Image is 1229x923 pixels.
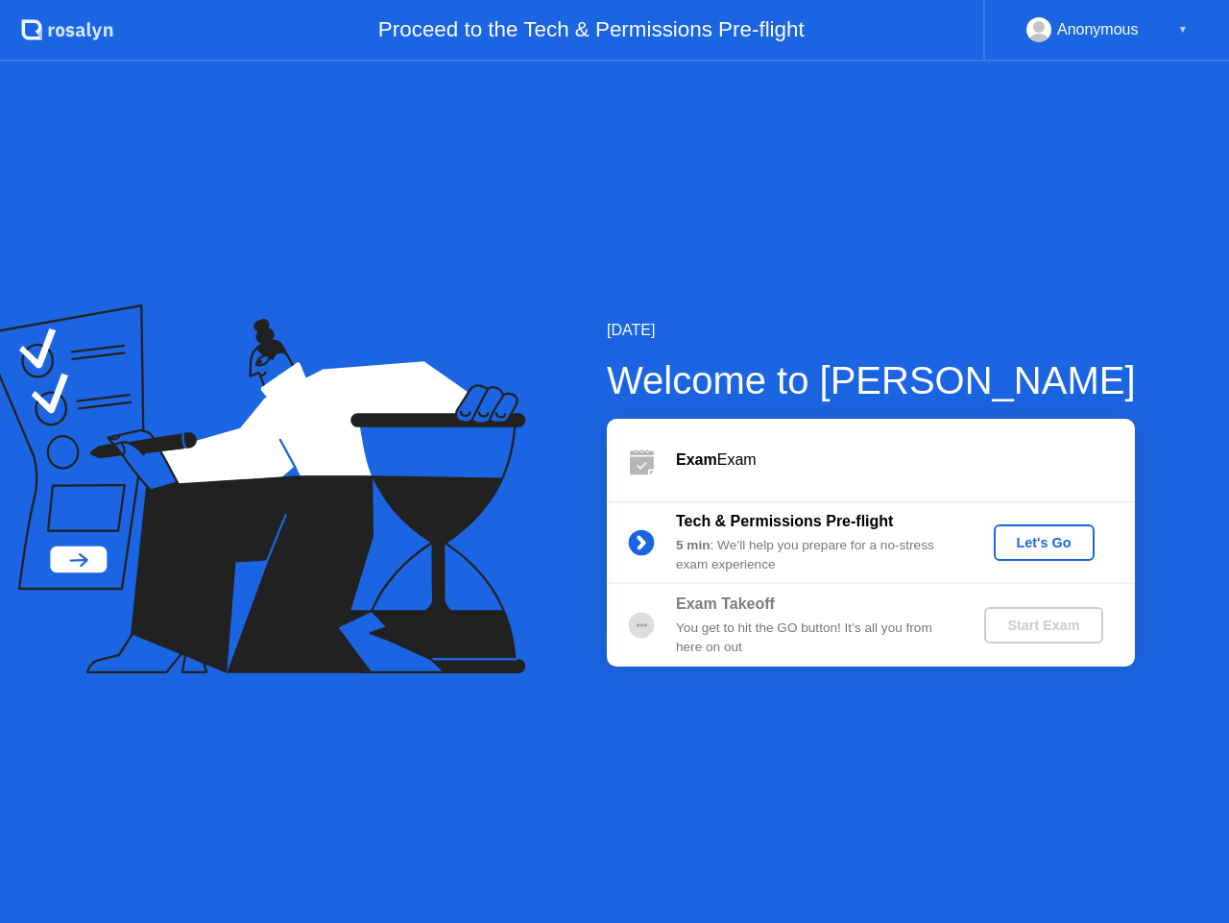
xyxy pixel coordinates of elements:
[984,607,1102,644] button: Start Exam
[992,618,1095,633] div: Start Exam
[1001,535,1087,550] div: Let's Go
[676,595,775,612] b: Exam Takeoff
[676,619,952,658] div: You get to hit the GO button! It’s all you from here on out
[676,449,1135,472] div: Exam
[676,451,717,468] b: Exam
[607,352,1136,409] div: Welcome to [PERSON_NAME]
[1057,17,1139,42] div: Anonymous
[676,536,952,575] div: : We’ll help you prepare for a no-stress exam experience
[1178,17,1188,42] div: ▼
[676,538,711,552] b: 5 min
[607,319,1136,342] div: [DATE]
[676,513,893,529] b: Tech & Permissions Pre-flight
[994,524,1095,561] button: Let's Go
